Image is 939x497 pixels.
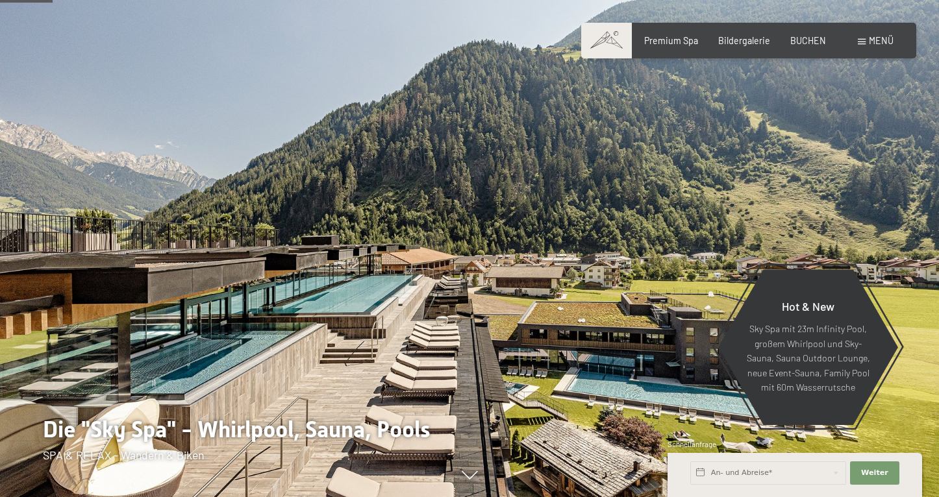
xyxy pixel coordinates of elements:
[746,322,870,395] p: Sky Spa mit 23m Infinity Pool, großem Whirlpool und Sky-Sauna, Sauna Outdoor Lounge, neue Event-S...
[718,35,770,46] a: Bildergalerie
[850,461,899,485] button: Weiter
[644,35,698,46] a: Premium Spa
[668,440,716,448] span: Schnellanfrage
[790,35,826,46] a: BUCHEN
[861,468,888,478] span: Weiter
[869,35,894,46] span: Menü
[718,269,899,426] a: Hot & New Sky Spa mit 23m Infinity Pool, großem Whirlpool und Sky-Sauna, Sauna Outdoor Lounge, ne...
[782,299,834,313] span: Hot & New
